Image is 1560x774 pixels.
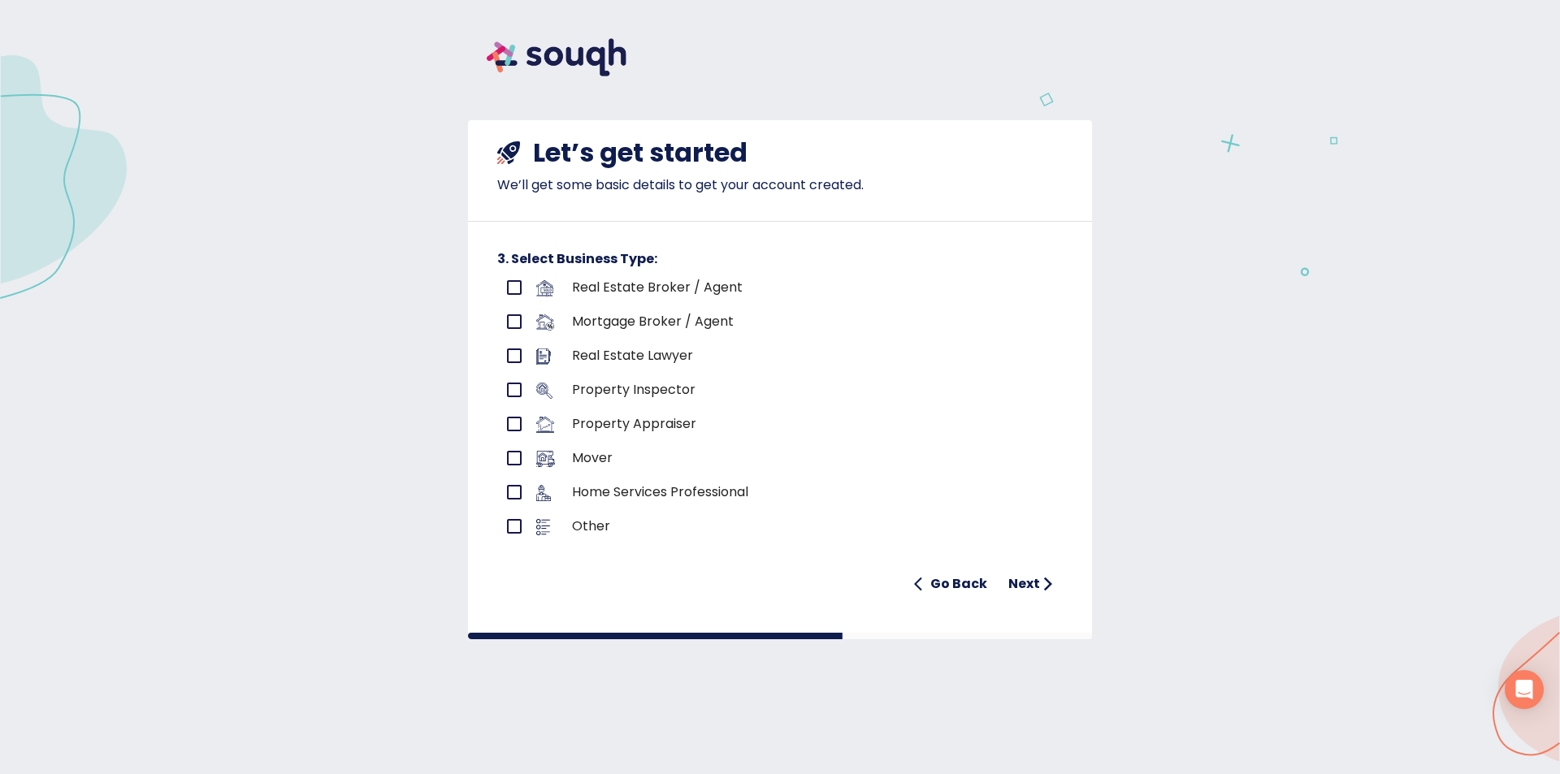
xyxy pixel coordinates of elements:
p: Real Estate Lawyer [572,346,990,365]
p: Property Appraiser [572,414,990,434]
img: business-logo [536,485,551,501]
button: Go Back [908,568,994,600]
p: Real Estate Broker / Agent [572,278,990,297]
img: business-logo [536,451,555,467]
img: business-logo [536,348,551,365]
p: Mover [572,448,990,468]
p: Property Inspector [572,380,990,400]
img: business-logo [536,280,553,296]
p: Other [572,517,990,536]
img: business-logo [536,383,552,399]
h6: 3. Select Business Type: [497,248,1063,270]
p: Home Services Professional [572,482,990,502]
h6: Go Back [930,573,987,595]
h4: Let’s get started [533,136,747,169]
img: souqh logo [468,19,645,95]
div: Open Intercom Messenger [1505,670,1544,709]
img: business-logo [536,519,550,535]
p: Mortgage Broker / Agent [572,312,990,331]
img: shuttle [497,141,520,164]
img: business-logo [536,314,554,331]
img: business-logo [536,417,554,433]
p: We’ll get some basic details to get your account created. [497,175,1063,195]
